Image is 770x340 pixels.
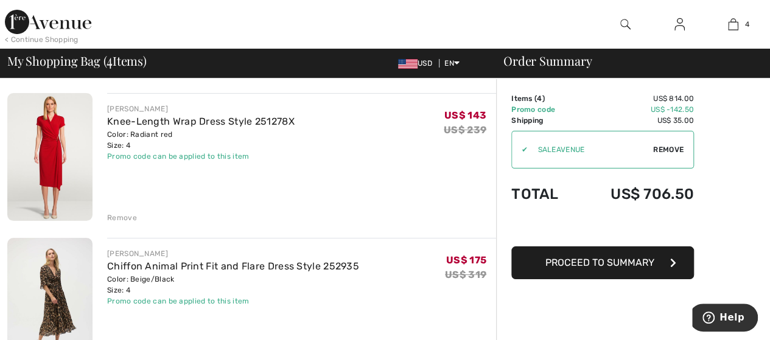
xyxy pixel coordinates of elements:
td: Total [511,173,577,215]
td: US$ 706.50 [577,173,694,215]
div: Order Summary [489,55,763,67]
button: Proceed to Summary [511,246,694,279]
img: search the website [620,17,631,32]
a: Sign In [665,17,695,32]
div: Color: Beige/Black Size: 4 [107,274,359,296]
span: 4 [537,94,542,103]
a: Chiffon Animal Print Fit and Flare Dress Style 252935 [107,260,359,272]
td: US$ -142.50 [577,104,694,115]
div: [PERSON_NAME] [107,103,295,114]
span: US$ 175 [446,254,486,266]
div: < Continue Shopping [5,34,79,45]
div: Promo code can be applied to this item [107,296,359,307]
span: Proceed to Summary [545,257,654,268]
a: 4 [707,17,760,32]
img: Knee-Length Wrap Dress Style 251278X [7,93,93,221]
a: Knee-Length Wrap Dress Style 251278X [107,116,295,127]
span: US$ 143 [444,109,486,121]
span: EN [444,59,460,68]
td: Promo code [511,104,577,115]
div: [PERSON_NAME] [107,248,359,259]
img: 1ère Avenue [5,10,91,34]
img: My Info [674,17,685,32]
div: Promo code can be applied to this item [107,151,295,162]
s: US$ 239 [444,124,486,136]
div: Color: Radiant red Size: 4 [107,129,295,151]
td: US$ 35.00 [577,115,694,126]
td: US$ 814.00 [577,93,694,104]
span: 4 [107,52,113,68]
div: ✔ [512,144,528,155]
img: US Dollar [398,59,418,69]
td: Items ( ) [511,93,577,104]
img: My Bag [728,17,738,32]
td: Shipping [511,115,577,126]
input: Promo code [528,131,653,168]
iframe: PayPal [511,215,694,242]
s: US$ 319 [445,269,486,280]
iframe: Opens a widget where you can find more information [692,304,758,334]
div: Remove [107,212,137,223]
span: 4 [744,19,749,30]
span: My Shopping Bag ( Items) [7,55,147,67]
span: Remove [653,144,684,155]
span: USD [398,59,437,68]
